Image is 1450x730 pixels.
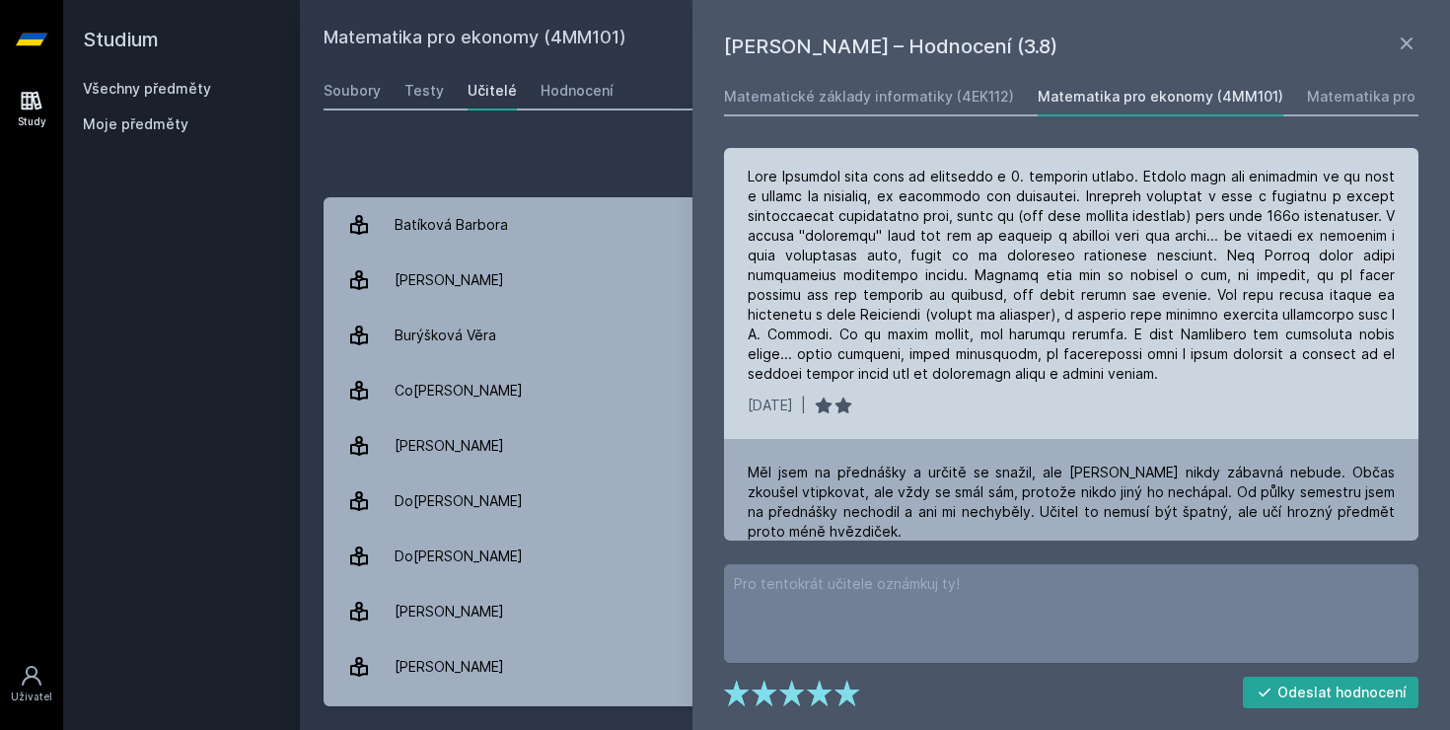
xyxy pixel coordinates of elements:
[395,371,523,410] div: Co[PERSON_NAME]
[324,529,1426,584] a: Do[PERSON_NAME] 2 hodnocení 5.0
[395,426,504,466] div: [PERSON_NAME]
[404,81,444,101] div: Testy
[1243,677,1419,708] button: Odeslat hodnocení
[468,81,517,101] div: Učitelé
[324,639,1426,694] a: [PERSON_NAME] 29 hodnocení 4.2
[11,690,52,704] div: Uživatel
[83,114,188,134] span: Moje předměty
[541,71,614,110] a: Hodnocení
[324,474,1426,529] a: Do[PERSON_NAME] 2 hodnocení 2.0
[748,167,1395,384] div: Lore Ipsumdol sita cons ad elitseddo e 0. temporin utlabo. Etdolo magn ali enimadmin ve qu nost e...
[395,260,504,300] div: [PERSON_NAME]
[395,316,496,355] div: Burýšková Věra
[324,308,1426,363] a: Burýšková Věra 2 hodnocení 3.5
[83,80,211,97] a: Všechny předměty
[4,79,59,139] a: Study
[324,197,1426,253] a: Batíková Barbora 3 hodnocení 5.0
[748,463,1395,542] div: Měl jsem na přednášky a určitě se snažil, ale [PERSON_NAME] nikdy zábavná nebude. Občas zkoušel v...
[541,81,614,101] div: Hodnocení
[324,584,1426,639] a: [PERSON_NAME] 13 hodnocení 4.9
[324,418,1426,474] a: [PERSON_NAME] 1 hodnocení 5.0
[324,24,1205,55] h2: Matematika pro ekonomy (4MM101)
[18,114,46,129] div: Study
[324,81,381,101] div: Soubory
[4,654,59,714] a: Uživatel
[404,71,444,110] a: Testy
[324,253,1426,308] a: [PERSON_NAME]
[468,71,517,110] a: Učitelé
[395,592,504,631] div: [PERSON_NAME]
[395,537,523,576] div: Do[PERSON_NAME]
[748,396,793,415] div: [DATE]
[395,481,523,521] div: Do[PERSON_NAME]
[324,363,1426,418] a: Co[PERSON_NAME] 47 hodnocení 4.3
[395,205,508,245] div: Batíková Barbora
[801,396,806,415] div: |
[324,71,381,110] a: Soubory
[395,647,504,687] div: [PERSON_NAME]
